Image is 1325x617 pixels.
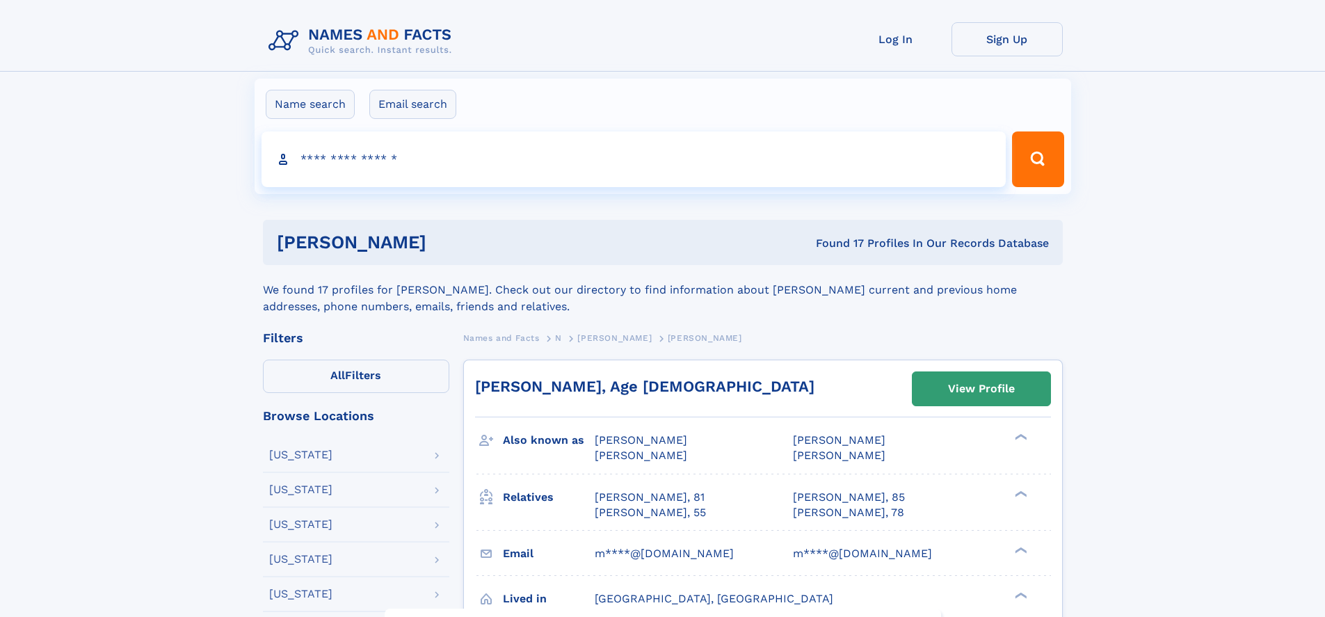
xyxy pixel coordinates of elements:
[503,486,595,509] h3: Relatives
[1011,591,1028,600] div: ❯
[330,369,345,382] span: All
[263,22,463,60] img: Logo Names and Facts
[793,490,905,505] a: [PERSON_NAME], 85
[1012,131,1063,187] button: Search Button
[269,519,332,530] div: [US_STATE]
[503,542,595,566] h3: Email
[595,592,833,605] span: [GEOGRAPHIC_DATA], [GEOGRAPHIC_DATA]
[266,90,355,119] label: Name search
[263,360,449,393] label: Filters
[1011,433,1028,442] div: ❯
[595,505,706,520] a: [PERSON_NAME], 55
[503,428,595,452] h3: Also known as
[913,372,1050,406] a: View Profile
[793,505,904,520] a: [PERSON_NAME], 78
[793,433,885,447] span: [PERSON_NAME]
[262,131,1006,187] input: search input
[263,332,449,344] div: Filters
[263,410,449,422] div: Browse Locations
[269,588,332,600] div: [US_STATE]
[263,265,1063,315] div: We found 17 profiles for [PERSON_NAME]. Check out our directory to find information about [PERSON...
[269,484,332,495] div: [US_STATE]
[595,490,705,505] a: [PERSON_NAME], 81
[840,22,951,56] a: Log In
[595,433,687,447] span: [PERSON_NAME]
[1011,545,1028,554] div: ❯
[948,373,1015,405] div: View Profile
[463,329,540,346] a: Names and Facts
[269,554,332,565] div: [US_STATE]
[503,587,595,611] h3: Lived in
[369,90,456,119] label: Email search
[475,378,814,395] a: [PERSON_NAME], Age [DEMOGRAPHIC_DATA]
[269,449,332,460] div: [US_STATE]
[621,236,1049,251] div: Found 17 Profiles In Our Records Database
[595,449,687,462] span: [PERSON_NAME]
[793,449,885,462] span: [PERSON_NAME]
[1011,489,1028,498] div: ❯
[555,333,562,343] span: N
[577,333,652,343] span: [PERSON_NAME]
[668,333,742,343] span: [PERSON_NAME]
[555,329,562,346] a: N
[951,22,1063,56] a: Sign Up
[577,329,652,346] a: [PERSON_NAME]
[277,234,621,251] h1: [PERSON_NAME]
